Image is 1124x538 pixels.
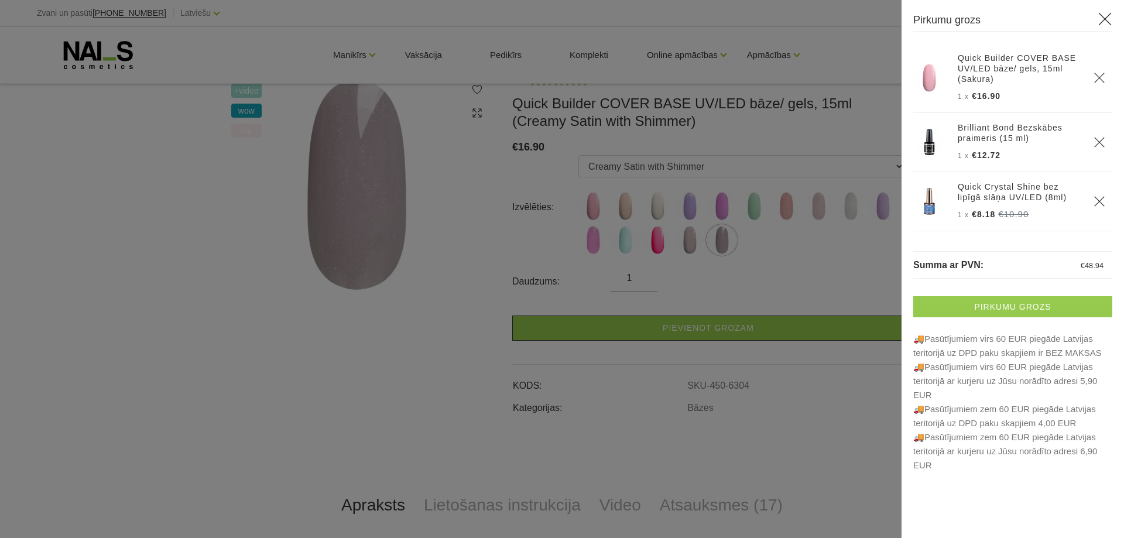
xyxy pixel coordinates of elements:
a: Delete [1094,136,1105,148]
span: € [1081,261,1085,270]
a: Quick Crystal Shine bez lipīgā slāņa UV/LED (8ml) [958,181,1080,203]
span: 1 x [958,152,969,160]
span: 1 x [958,92,969,101]
span: 1 x [958,211,969,219]
s: €10.90 [998,209,1029,219]
a: Pirkumu grozs [913,296,1112,317]
a: Quick Builder COVER BASE UV/LED bāze/ gels, 15ml (Sakura) [958,53,1080,84]
span: Summa ar PVN: [913,260,983,270]
span: €12.72 [972,150,1000,160]
h3: Pirkumu grozs [913,12,1112,32]
span: €16.90 [972,91,1000,101]
a: Brilliant Bond Bezskābes praimeris (15 ml) [958,122,1080,143]
span: €8.18 [972,210,995,219]
a: Delete [1094,72,1105,84]
p: 🚚Pasūtījumiem virs 60 EUR piegāde Latvijas teritorijā uz DPD paku skapjiem ir BEZ MAKSAS 🚚Pas... [913,332,1112,472]
a: Delete [1094,196,1105,207]
span: 48.94 [1085,261,1104,270]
